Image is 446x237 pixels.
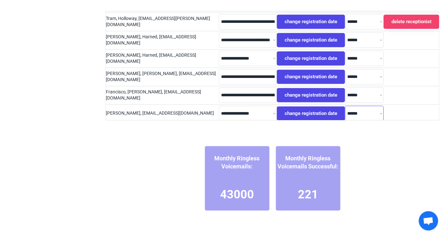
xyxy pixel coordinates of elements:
div: [PERSON_NAME], [EMAIL_ADDRESS][DOMAIN_NAME] [106,110,219,117]
button: change registration date [277,33,345,47]
div: 43000 [220,186,254,203]
button: change registration date [277,70,345,84]
div: Monthly Ringless Voicemails: [205,154,269,170]
div: Monthly Ringless Voicemails Successful: [276,154,340,170]
div: Francisco, [PERSON_NAME], [EMAIL_ADDRESS][DOMAIN_NAME] [106,89,219,102]
div: [PERSON_NAME], [PERSON_NAME], [EMAIL_ADDRESS][DOMAIN_NAME] [106,71,219,83]
div: 221 [298,186,318,203]
div: [PERSON_NAME], Harned, [EMAIL_ADDRESS][DOMAIN_NAME] [106,34,219,47]
button: change registration date [277,52,345,66]
div: [PERSON_NAME], Harned, [EMAIL_ADDRESS][DOMAIN_NAME] [106,52,219,65]
button: delete receptionist [384,15,439,29]
button: change registration date [277,88,345,102]
a: Open chat [419,211,438,231]
button: change registration date [277,107,345,121]
button: change registration date [277,15,345,29]
div: Tram, Holloway, [EMAIL_ADDRESS][PERSON_NAME][DOMAIN_NAME] [106,16,219,28]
